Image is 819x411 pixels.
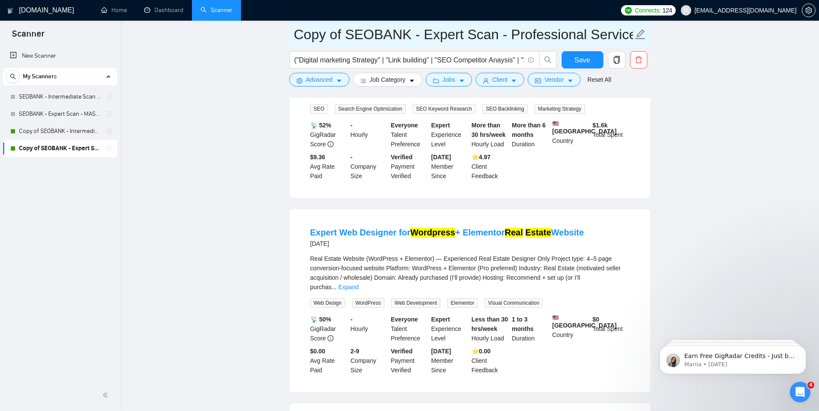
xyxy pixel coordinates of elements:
iframe: Intercom live chat [790,382,810,402]
div: Talent Preference [389,121,430,149]
span: Client [492,75,508,84]
img: 🇺🇸 [553,315,559,321]
button: copy [608,51,625,68]
b: [DATE] [431,154,451,161]
span: info-circle [328,335,334,341]
span: search [540,56,556,64]
span: Real Estate Website (WordPress + Elementor) — Experienced Real Estate Designer Only Project type:... [310,255,621,290]
span: 4 [807,382,814,389]
div: Total Spent [591,315,631,343]
button: search [6,70,20,83]
a: searchScanner [201,6,232,14]
button: idcardVendorcaret-down [528,73,580,87]
div: Payment Verified [389,152,430,181]
button: search [539,51,556,68]
b: [DATE] [431,348,451,355]
span: user [683,7,689,13]
a: Expert Web Designer forWordpress+ ElementorReal EstateWebsite [310,228,584,237]
input: Scanner name... [294,24,633,45]
b: Verified [391,154,413,161]
div: Duration [510,315,550,343]
span: SEO Backlinking [482,104,528,114]
span: delete [630,56,647,64]
b: [GEOGRAPHIC_DATA] [552,315,617,329]
b: $ 1.6k [593,122,608,129]
button: delete [630,51,647,68]
div: Real Estate Website (WordPress + Elementor) — Experienced Real Estate Designer Only Project type:... [310,254,630,292]
div: Experience Level [430,315,470,343]
div: Experience Level [430,121,470,149]
span: caret-down [459,77,465,84]
span: 124 [662,6,672,15]
span: SEO Keyword Research [413,104,476,114]
span: Scanner [5,28,51,46]
b: Expert [431,316,450,323]
b: [GEOGRAPHIC_DATA] [552,121,617,135]
a: New Scanner [10,47,110,65]
span: Marketing Strategy [535,104,585,114]
button: folderJobscaret-down [426,73,472,87]
span: Web Development [391,298,441,308]
div: Country [550,121,591,149]
b: ⭐️ 0.00 [472,348,491,355]
span: holder [106,128,113,135]
span: Job Category [370,75,405,84]
span: info-circle [328,141,334,147]
b: 1 to 3 months [512,316,534,332]
a: setting [802,7,816,14]
b: More than 6 months [512,122,546,138]
a: Copy of SEOBANK - Intermediate Scan - Home Services [19,123,101,140]
mark: Wordpress [411,228,455,237]
b: $9.36 [310,154,325,161]
span: bars [360,77,366,84]
b: Verified [391,348,413,355]
b: 📡 50% [310,316,331,323]
b: $ 0 [593,316,600,323]
iframe: Intercom notifications message [647,328,819,388]
span: caret-down [409,77,415,84]
span: caret-down [336,77,342,84]
span: My Scanners [23,68,57,85]
span: SEO [310,104,328,114]
span: WordPress [352,298,384,308]
span: holder [106,145,113,152]
div: Payment Verified [389,346,430,375]
div: Company Size [349,152,389,181]
div: Avg Rate Paid [309,346,349,375]
a: Copy of SEOBANK - Expert Scan - Professional Services [19,140,101,157]
span: ... [331,284,337,290]
div: Member Since [430,152,470,181]
span: Elementor [447,298,478,308]
a: SEOBANK - Expert Scan - MASTER [19,105,101,123]
span: Search Engine Optimization [335,104,406,114]
span: caret-down [567,77,573,84]
a: Reset All [587,75,611,84]
div: Client Feedback [470,152,510,181]
span: holder [106,93,113,100]
b: - [350,316,352,323]
div: Avg Rate Paid [309,152,349,181]
div: Duration [510,121,550,149]
div: Country [550,315,591,343]
b: - [350,122,352,129]
b: Less than 30 hrs/week [472,316,508,332]
div: Hourly [349,315,389,343]
b: Everyone [391,316,418,323]
a: SEOBANK - Intermediate Scan - MASTER [19,88,101,105]
span: info-circle [528,57,534,63]
img: logo [7,4,13,18]
span: Web Design [310,298,345,308]
mark: Estate [525,228,551,237]
b: - [350,154,352,161]
div: Client Feedback [470,346,510,375]
div: Hourly Load [470,315,510,343]
b: Everyone [391,122,418,129]
div: Total Spent [591,121,631,149]
b: Expert [431,122,450,129]
b: ⭐️ 4.97 [472,154,491,161]
span: Vendor [544,75,563,84]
